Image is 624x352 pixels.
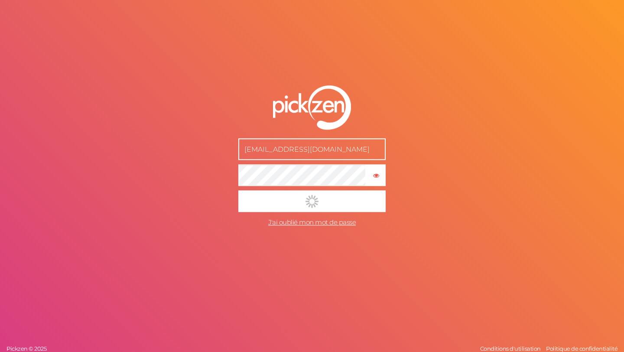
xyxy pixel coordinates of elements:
a: J'ai oublié mon mot de passe [268,218,356,226]
a: Conditions d'utilisation [478,345,543,352]
img: pz-logo-white.png [273,86,351,130]
font: Pickzen © 2025 [6,345,46,352]
font: Politique de confidentialité [546,345,617,352]
a: Pickzen © 2025 [4,345,49,352]
font: Conditions d'utilisation [480,345,541,352]
a: Politique de confidentialité [544,345,620,352]
input: E-mail [238,138,386,160]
